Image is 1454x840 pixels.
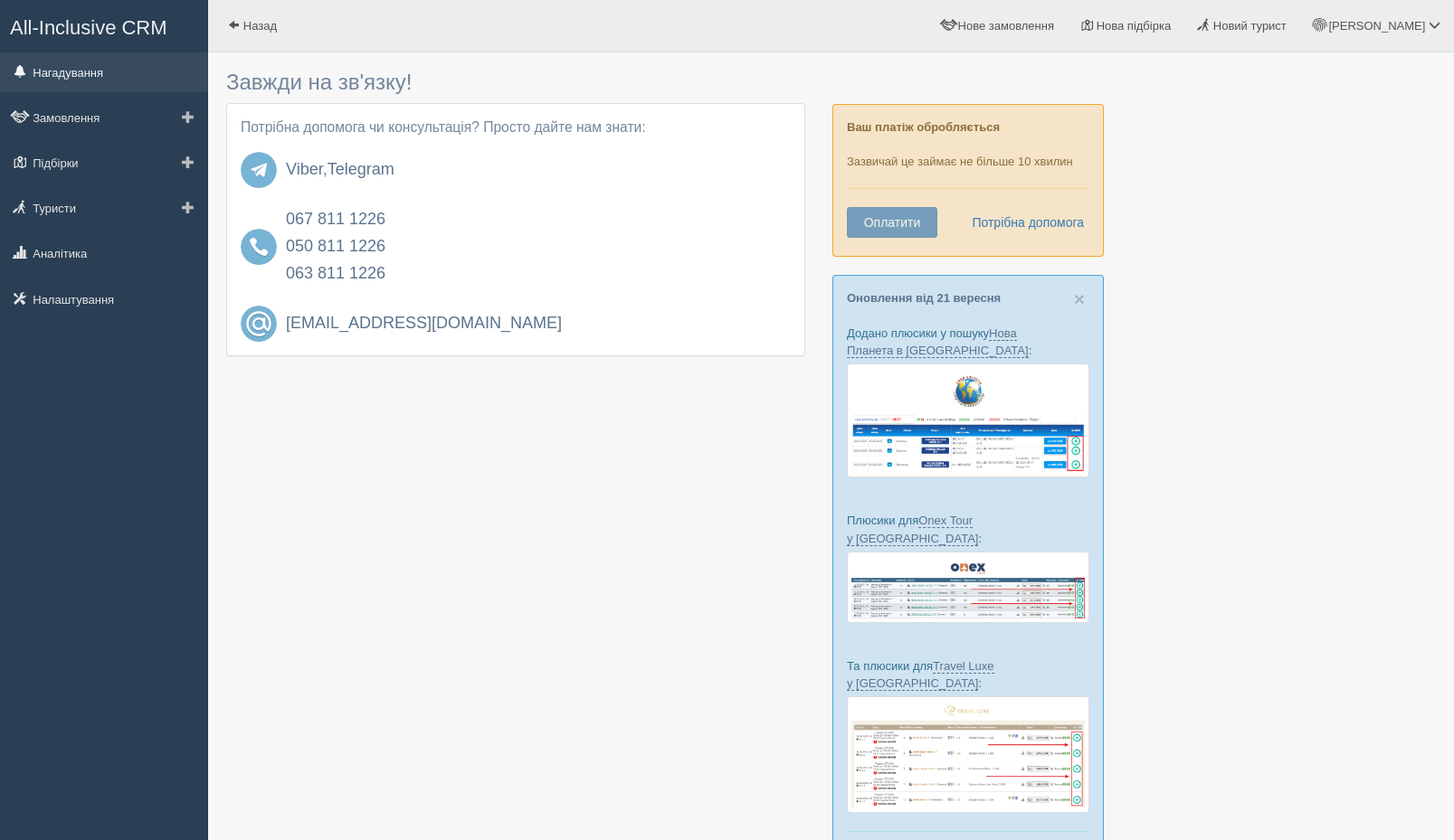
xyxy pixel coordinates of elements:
div: Зазвичай це займає не більше 10 хвилин [832,104,1104,257]
b: Ваш платіж обробляється [847,120,1000,134]
button: Close [1074,289,1085,308]
img: onex-tour-proposal-crm-for-travel-agency.png [847,552,1089,623]
img: email.svg [241,306,277,342]
a: Travel Luxe у [GEOGRAPHIC_DATA] [847,659,994,691]
span: Нове замовлення [958,19,1054,33]
img: phone-1055012.svg [241,229,277,265]
img: travel-luxe-%D0%BF%D0%BE%D0%B4%D0%B1%D0%BE%D1%80%D0%BA%D0%B0-%D1%81%D1%80%D0%BC-%D0%B4%D0%BB%D1%8... [847,696,1089,813]
img: new-planet-%D0%BF%D1%96%D0%B4%D0%B1%D1%96%D1%80%D0%BA%D0%B0-%D1%81%D1%80%D0%BC-%D0%B4%D0%BB%D1%8F... [847,363,1089,477]
img: telegram.svg [241,152,277,188]
span: Новий турист [1213,19,1287,33]
a: Telegram [328,160,394,178]
a: All-Inclusive CRM [1,1,207,51]
a: 067 811 1226 [286,210,385,228]
a: Потрібна допомога [960,207,1085,238]
a: Viber [286,160,323,178]
a: Onex Tour у [GEOGRAPHIC_DATA] [847,514,978,545]
span: Назад [243,19,277,33]
a: 063 811 1226 [286,264,385,282]
button: Оплатити [847,207,937,238]
p: Додано плюсики у пошуку : [847,325,1089,359]
a: Нова Планета в [GEOGRAPHIC_DATA] [847,326,1029,358]
span: Нова підбірка [1097,19,1172,33]
p: Плюсики для : [847,512,1089,546]
h3: Завжди на зв'язку! [226,71,805,94]
a: [EMAIL_ADDRESS][DOMAIN_NAME] [286,315,791,333]
h4: , [286,161,791,179]
a: 050 811 1226 [286,237,385,255]
p: Потрібна допомога чи консультація? Просто дайте нам знати: [241,118,791,138]
span: All-Inclusive CRM [10,16,167,39]
span: [PERSON_NAME] [1328,19,1425,33]
span: × [1074,288,1085,309]
a: Оновлення від 21 вересня [847,291,1001,305]
p: Та плюсики для : [847,657,1089,692]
